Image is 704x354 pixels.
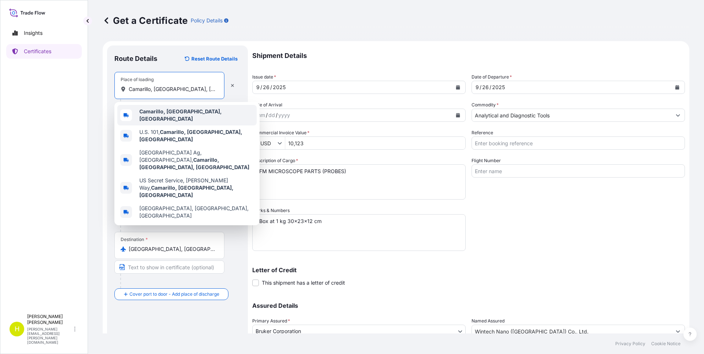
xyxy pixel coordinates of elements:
[272,83,286,92] div: year,
[260,83,262,92] div: /
[139,149,254,171] span: [GEOGRAPHIC_DATA] Ag, [GEOGRAPHIC_DATA],
[139,128,254,143] span: U.S. 101,
[252,157,298,164] label: Description of Cargo
[252,73,276,81] span: Issue date
[129,291,219,298] span: Cover port to door - Add place of discharge
[129,85,215,93] input: Place of loading
[452,109,464,121] button: Calendar
[252,207,290,214] label: Marks & Numbers
[472,136,685,150] input: Enter booking reference
[472,73,512,81] span: Date of Departure
[114,260,224,274] input: Text to appear on certificate
[114,102,260,225] div: Show suggestions
[276,111,278,120] div: /
[472,129,493,136] label: Reference
[256,111,266,120] div: month,
[24,29,43,37] p: Insights
[671,81,683,93] button: Calendar
[651,341,681,347] p: Cookie Notice
[615,341,645,347] p: Privacy Policy
[252,317,290,325] span: Primary Assured
[114,54,157,63] p: Route Details
[252,45,685,66] p: Shipment Details
[253,136,278,150] input: Commercial Invoice Value
[27,314,73,325] p: [PERSON_NAME] [PERSON_NAME]
[475,83,480,92] div: month,
[472,164,685,178] input: Enter name
[139,177,254,199] span: US Secret Service, [PERSON_NAME] Way,
[270,83,272,92] div: /
[103,15,188,26] p: Get a Certificate
[489,83,491,92] div: /
[472,101,499,109] label: Commodity
[191,55,238,62] p: Reset Route Details
[27,327,73,344] p: [PERSON_NAME][EMAIL_ADDRESS][PERSON_NAME][DOMAIN_NAME]
[472,157,501,164] label: Flight Number
[480,83,481,92] div: /
[671,325,685,338] button: Show suggestions
[671,109,685,122] button: Show suggestions
[252,303,685,309] p: Assured Details
[452,81,464,93] button: Calendar
[252,101,282,109] span: Date of Arrival
[252,267,685,273] p: Letter of Credit
[268,111,276,120] div: day,
[481,83,489,92] div: day,
[278,139,285,147] button: Show suggestions
[285,136,465,150] input: Enter amount
[256,83,260,92] div: month,
[139,185,234,198] b: Camarillo, [GEOGRAPHIC_DATA], [GEOGRAPHIC_DATA]
[278,111,291,120] div: year,
[262,83,270,92] div: day,
[266,111,268,120] div: /
[262,279,345,287] span: This shipment has a letter of credit
[252,129,309,136] label: Commercial Invoice Value
[121,77,154,83] div: Place of loading
[139,108,222,122] b: Camarillo, [GEOGRAPHIC_DATA], [GEOGRAPHIC_DATA]
[121,237,148,242] div: Destination
[15,325,19,333] span: H
[139,157,249,170] b: Camarillo, [GEOGRAPHIC_DATA], [GEOGRAPHIC_DATA]
[139,129,242,142] b: Camarillo, [GEOGRAPHIC_DATA], [GEOGRAPHIC_DATA]
[256,328,301,335] span: Bruker Corporation
[472,317,505,325] label: Named Assured
[129,245,215,253] input: Destination
[491,83,506,92] div: year,
[472,109,671,122] input: Type to search commodity
[139,205,254,219] span: [GEOGRAPHIC_DATA], [GEOGRAPHIC_DATA], [GEOGRAPHIC_DATA]
[24,48,51,55] p: Certificates
[191,17,223,24] p: Policy Details
[472,325,671,338] input: Assured Name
